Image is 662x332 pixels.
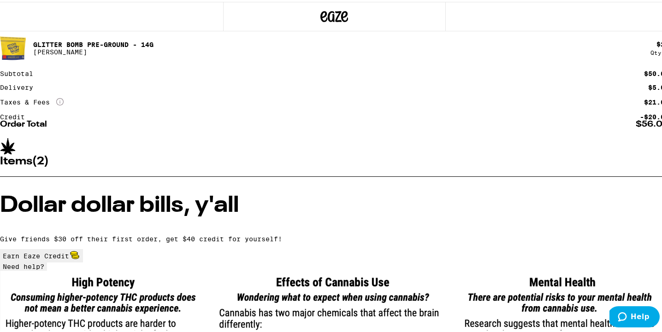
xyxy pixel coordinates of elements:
[3,250,69,258] span: Earn Eaze Credit
[609,304,660,327] iframe: Opens a widget where you can find more information
[3,261,44,268] span: Need help?
[33,47,154,54] p: [PERSON_NAME]
[33,39,154,47] p: Glitter Bomb Pre-Ground - 14g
